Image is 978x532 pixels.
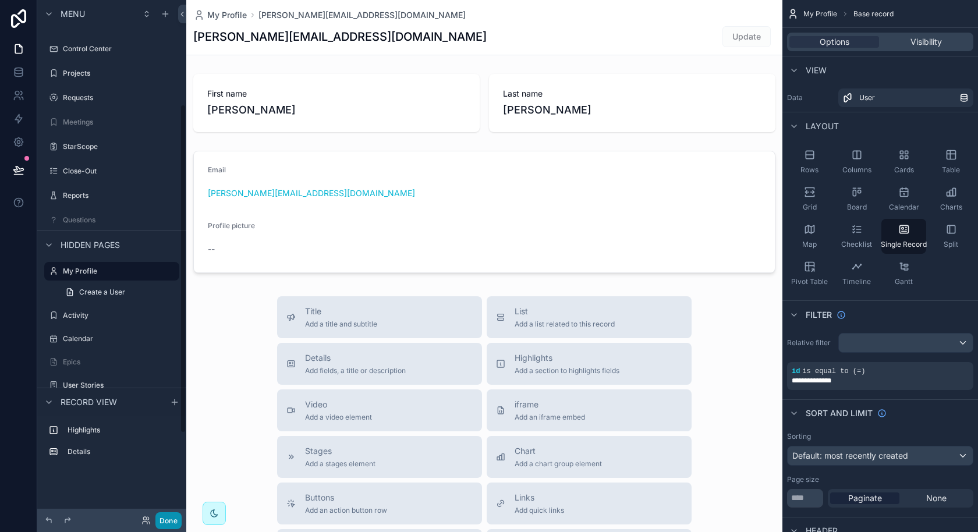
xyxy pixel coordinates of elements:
[155,512,182,529] button: Done
[44,137,179,156] a: StarScope
[942,165,960,175] span: Table
[929,144,973,179] button: Table
[258,9,466,21] a: [PERSON_NAME][EMAIL_ADDRESS][DOMAIN_NAME]
[940,203,962,212] span: Charts
[944,240,958,249] span: Split
[853,9,894,19] span: Base record
[848,492,882,504] span: Paginate
[806,120,839,132] span: Layout
[881,256,926,291] button: Gantt
[787,256,832,291] button: Pivot Table
[787,93,834,102] label: Data
[820,36,849,48] span: Options
[58,283,179,302] a: Create a User
[842,277,871,286] span: Timeline
[44,162,179,180] a: Close-Out
[63,44,177,54] label: Control Center
[44,353,179,371] a: Epics
[859,93,875,102] span: User
[806,309,832,321] span: Filter
[791,277,828,286] span: Pivot Table
[63,118,177,127] label: Meetings
[787,219,832,254] button: Map
[792,451,908,460] span: Default: most recently created
[803,203,817,212] span: Grid
[929,182,973,217] button: Charts
[800,165,818,175] span: Rows
[44,64,179,83] a: Projects
[881,144,926,179] button: Cards
[834,219,879,254] button: Checklist
[63,93,177,102] label: Requests
[806,407,873,419] span: Sort And Limit
[63,215,177,225] label: Questions
[787,446,973,466] button: Default: most recently created
[802,240,817,249] span: Map
[44,262,179,281] a: My Profile
[63,166,177,176] label: Close-Out
[63,142,177,151] label: StarScope
[44,40,179,58] a: Control Center
[37,416,186,473] div: scrollable content
[929,219,973,254] button: Split
[787,338,834,347] label: Relative filter
[63,357,177,367] label: Epics
[68,425,175,435] label: Highlights
[79,288,125,297] span: Create a User
[44,88,179,107] a: Requests
[926,492,947,504] span: None
[881,219,926,254] button: Single Record
[61,8,85,20] span: Menu
[63,311,177,320] label: Activity
[63,381,177,390] label: User Stories
[61,239,120,251] span: Hidden pages
[193,29,487,45] h1: [PERSON_NAME][EMAIL_ADDRESS][DOMAIN_NAME]
[787,182,832,217] button: Grid
[787,144,832,179] button: Rows
[803,9,837,19] span: My Profile
[834,256,879,291] button: Timeline
[894,165,914,175] span: Cards
[44,113,179,132] a: Meetings
[44,329,179,348] a: Calendar
[802,367,865,375] span: is equal to (=)
[842,165,871,175] span: Columns
[63,69,177,78] label: Projects
[838,88,973,107] a: User
[44,376,179,395] a: User Stories
[841,240,872,249] span: Checklist
[806,65,827,76] span: View
[889,203,919,212] span: Calendar
[792,367,800,375] span: id
[63,267,172,276] label: My Profile
[895,277,913,286] span: Gantt
[63,191,177,200] label: Reports
[68,447,175,456] label: Details
[881,182,926,217] button: Calendar
[63,334,177,343] label: Calendar
[881,240,927,249] span: Single Record
[787,475,819,484] label: Page size
[207,9,247,21] span: My Profile
[910,36,942,48] span: Visibility
[834,182,879,217] button: Board
[44,186,179,205] a: Reports
[834,144,879,179] button: Columns
[847,203,867,212] span: Board
[44,211,179,229] a: Questions
[787,432,811,441] label: Sorting
[61,396,117,408] span: Record view
[193,9,247,21] a: My Profile
[44,306,179,325] a: Activity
